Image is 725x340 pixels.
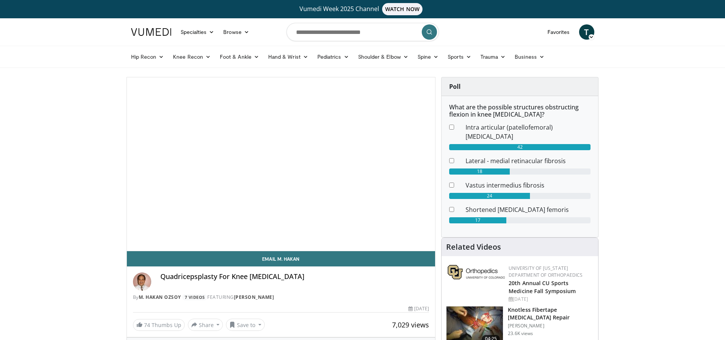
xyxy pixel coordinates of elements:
a: Pediatrics [313,49,354,64]
img: Avatar [133,273,151,291]
div: 42 [449,144,591,150]
h4: Related Videos [446,242,501,252]
button: Share [188,319,223,331]
a: Spine [413,49,443,64]
div: 17 [449,217,506,223]
h4: Quadricepsplasty For Knee [MEDICAL_DATA] [160,273,429,281]
dd: Vastus intermedius fibrosis [460,181,596,190]
a: Sports [443,49,476,64]
span: WATCH NOW [382,3,423,15]
button: Save to [226,319,265,331]
a: Trauma [476,49,511,64]
input: Search topics, interventions [286,23,439,41]
h3: Knotless Fibertape [MEDICAL_DATA] Repair [508,306,594,321]
a: Foot & Ankle [215,49,264,64]
a: Hip Recon [126,49,169,64]
a: T [579,24,594,40]
a: Knee Recon [168,49,215,64]
span: 74 [144,321,150,329]
a: Hand & Wrist [264,49,313,64]
img: VuMedi Logo [131,28,171,36]
a: Browse [219,24,254,40]
a: Vumedi Week 2025 ChannelWATCH NOW [132,3,593,15]
a: University of [US_STATE] Department of Orthopaedics [509,265,583,278]
img: 355603a8-37da-49b6-856f-e00d7e9307d3.png.150x105_q85_autocrop_double_scale_upscale_version-0.2.png [448,265,505,279]
h6: What are the possible structures obstructing flexion in knee [MEDICAL_DATA]? [449,104,591,118]
div: [DATE] [509,296,592,303]
a: 20th Annual CU Sports Medicine Fall Symposium [509,279,576,295]
a: Business [510,49,549,64]
div: 24 [449,193,530,199]
span: 7,029 views [392,320,429,329]
a: Shoulder & Elbow [354,49,413,64]
a: Specialties [176,24,219,40]
dd: Shortened [MEDICAL_DATA] femoris [460,205,596,214]
p: [PERSON_NAME] [508,323,594,329]
dd: Lateral - medial retinacular fibrosis [460,156,596,165]
a: 7 Videos [182,294,207,301]
div: 18 [449,168,510,175]
strong: Poll [449,82,461,91]
a: Email M. Hakan [127,251,435,266]
a: 74 Thumbs Up [133,319,185,331]
div: By FEATURING [133,294,429,301]
video-js: Video Player [127,77,435,251]
p: 23.6K views [508,330,533,337]
dd: Intra articular (patellofemoral) [MEDICAL_DATA] [460,123,596,141]
a: [PERSON_NAME] [234,294,274,300]
div: [DATE] [408,305,429,312]
a: M. Hakan Ozsoy [139,294,181,300]
a: Favorites [543,24,575,40]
